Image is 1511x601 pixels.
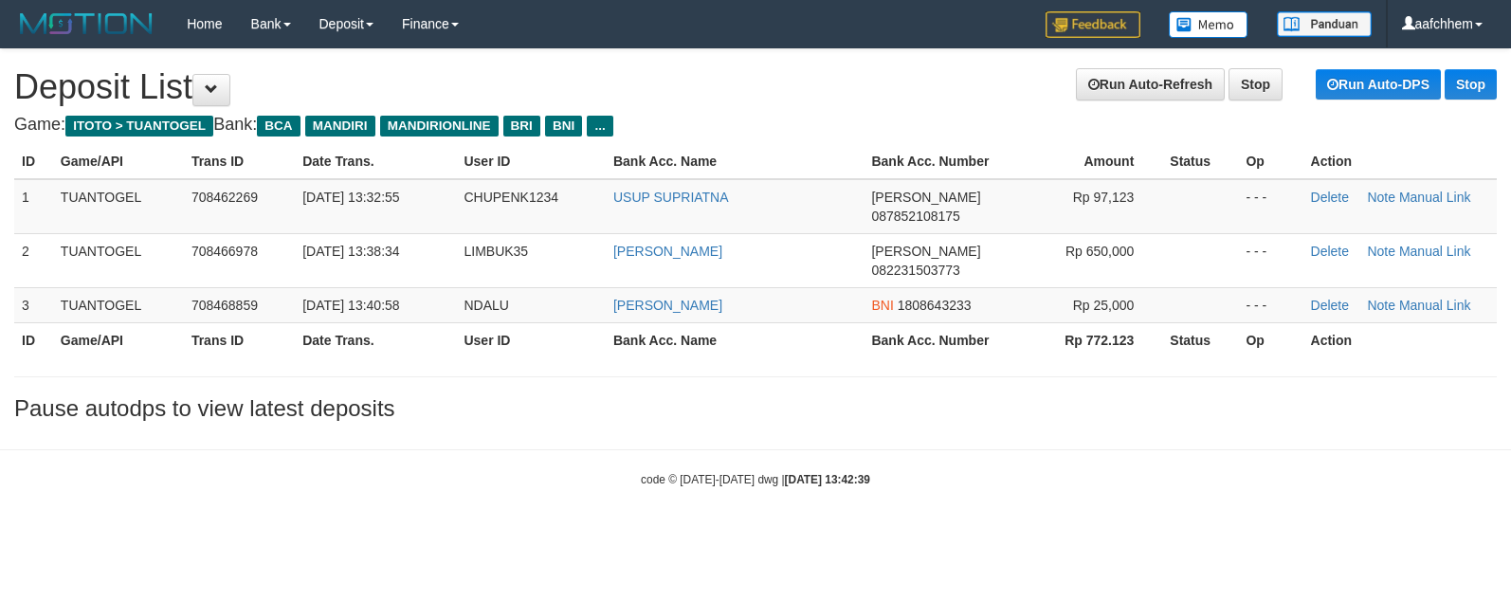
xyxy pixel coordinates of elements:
[1169,11,1248,38] img: Button%20Memo.svg
[380,116,499,137] span: MANDIRIONLINE
[613,190,729,205] a: USUP SUPRIATNA
[1303,144,1497,179] th: Action
[1311,190,1349,205] a: Delete
[1316,69,1441,100] a: Run Auto-DPS
[641,473,870,486] small: code © [DATE]-[DATE] dwg |
[14,287,53,322] td: 3
[14,179,53,234] td: 1
[1238,322,1302,357] th: Op
[1311,244,1349,259] a: Delete
[14,116,1497,135] h4: Game: Bank:
[464,298,508,313] span: NDALU
[53,322,184,357] th: Game/API
[464,244,528,259] span: LIMBUK35
[871,298,893,313] span: BNI
[1073,190,1135,205] span: Rp 97,123
[606,322,864,357] th: Bank Acc. Name
[613,244,722,259] a: [PERSON_NAME]
[14,144,53,179] th: ID
[1162,144,1238,179] th: Status
[1303,322,1497,357] th: Action
[606,144,864,179] th: Bank Acc. Name
[257,116,300,137] span: BCA
[503,116,540,137] span: BRI
[864,144,1033,179] th: Bank Acc. Number
[1238,179,1302,234] td: - - -
[53,233,184,287] td: TUANTOGEL
[1046,11,1140,38] img: Feedback.jpg
[184,322,295,357] th: Trans ID
[1065,244,1134,259] span: Rp 650,000
[871,209,959,224] span: 087852108175
[1229,68,1283,100] a: Stop
[456,322,606,357] th: User ID
[1399,298,1471,313] a: Manual Link
[1162,322,1238,357] th: Status
[302,190,399,205] span: [DATE] 13:32:55
[14,68,1497,106] h1: Deposit List
[898,298,972,313] span: 1808643233
[864,322,1033,357] th: Bank Acc. Number
[191,190,258,205] span: 708462269
[53,179,184,234] td: TUANTOGEL
[464,190,558,205] span: CHUPENK1234
[14,322,53,357] th: ID
[302,298,399,313] span: [DATE] 13:40:58
[587,116,612,137] span: ...
[305,116,375,137] span: MANDIRI
[191,244,258,259] span: 708466978
[302,244,399,259] span: [DATE] 13:38:34
[191,298,258,313] span: 708468859
[14,9,158,38] img: MOTION_logo.png
[871,190,980,205] span: [PERSON_NAME]
[1238,233,1302,287] td: - - -
[1367,244,1395,259] a: Note
[1367,190,1395,205] a: Note
[53,144,184,179] th: Game/API
[871,263,959,278] span: 082231503773
[1311,298,1349,313] a: Delete
[871,244,980,259] span: [PERSON_NAME]
[785,473,870,486] strong: [DATE] 13:42:39
[613,298,722,313] a: [PERSON_NAME]
[65,116,213,137] span: ITOTO > TUANTOGEL
[1238,287,1302,322] td: - - -
[1277,11,1372,37] img: panduan.png
[545,116,582,137] span: BNI
[1076,68,1225,100] a: Run Auto-Refresh
[1033,322,1162,357] th: Rp 772.123
[456,144,606,179] th: User ID
[295,144,456,179] th: Date Trans.
[14,233,53,287] td: 2
[184,144,295,179] th: Trans ID
[1238,144,1302,179] th: Op
[1399,244,1471,259] a: Manual Link
[1073,298,1135,313] span: Rp 25,000
[1033,144,1162,179] th: Amount
[14,396,1497,421] h3: Pause autodps to view latest deposits
[1399,190,1471,205] a: Manual Link
[1367,298,1395,313] a: Note
[53,287,184,322] td: TUANTOGEL
[295,322,456,357] th: Date Trans.
[1445,69,1497,100] a: Stop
